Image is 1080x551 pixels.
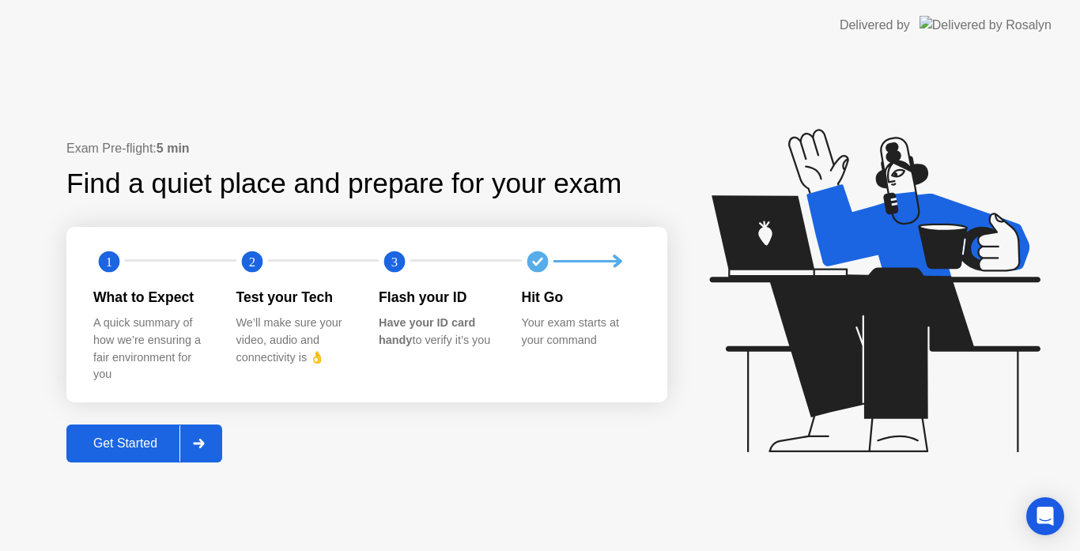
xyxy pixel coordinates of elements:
div: Hit Go [522,287,640,308]
div: Open Intercom Messenger [1026,497,1064,535]
div: Test your Tech [236,287,354,308]
b: 5 min [157,142,190,155]
button: Get Started [66,425,222,462]
div: Your exam starts at your command [522,315,640,349]
div: to verify it’s you [379,315,497,349]
text: 1 [106,255,112,270]
div: What to Expect [93,287,211,308]
div: We’ll make sure your video, audio and connectivity is 👌 [236,315,354,366]
div: Get Started [71,436,179,451]
div: A quick summary of how we’re ensuring a fair environment for you [93,315,211,383]
text: 3 [391,255,398,270]
text: 2 [248,255,255,270]
div: Find a quiet place and prepare for your exam [66,163,624,205]
b: Have your ID card handy [379,316,475,346]
div: Flash your ID [379,287,497,308]
img: Delivered by Rosalyn [920,16,1052,34]
div: Exam Pre-flight: [66,139,667,158]
div: Delivered by [840,16,910,35]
